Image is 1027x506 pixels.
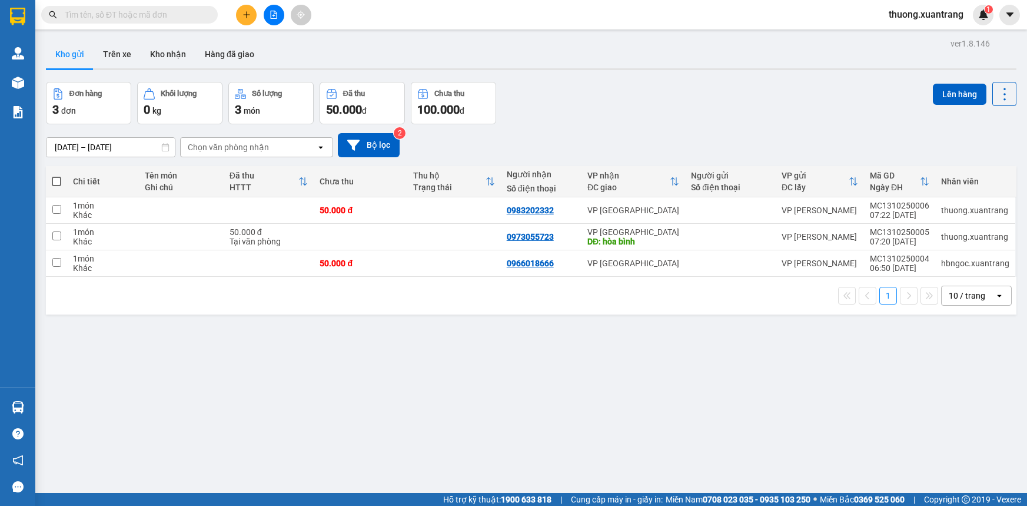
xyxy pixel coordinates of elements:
[145,183,218,192] div: Ghi chú
[587,171,670,180] div: VP nhận
[12,401,24,414] img: warehouse-icon
[73,227,133,237] div: 1 món
[188,141,269,153] div: Chọn văn phòng nhận
[870,210,929,220] div: 07:22 [DATE]
[235,102,241,117] span: 3
[434,90,464,98] div: Chưa thu
[49,11,57,19] span: search
[46,138,175,157] input: Select a date range.
[152,106,161,115] span: kg
[326,102,362,117] span: 50.000
[12,47,24,59] img: warehouse-icon
[507,184,576,193] div: Số điện thoại
[950,37,990,50] div: ver 1.8.146
[703,495,810,504] strong: 0708 023 035 - 0935 103 250
[870,183,920,192] div: Ngày ĐH
[12,77,24,89] img: warehouse-icon
[507,206,554,215] div: 0983202332
[161,90,197,98] div: Khối lượng
[587,259,679,268] div: VP [GEOGRAPHIC_DATA]
[949,290,985,302] div: 10 / trang
[12,455,24,466] span: notification
[782,206,858,215] div: VP [PERSON_NAME]
[776,166,864,197] th: Toggle SortBy
[320,177,401,186] div: Chưa thu
[587,206,679,215] div: VP [GEOGRAPHIC_DATA]
[69,90,102,98] div: Đơn hàng
[879,7,973,22] span: thuong.xuantrang
[320,206,401,215] div: 50.000 đ
[413,183,486,192] div: Trạng thái
[141,40,195,68] button: Kho nhận
[941,206,1009,215] div: thuong.xuantrang
[870,254,929,263] div: MC1310250004
[870,201,929,210] div: MC1310250006
[986,5,991,14] span: 1
[782,183,849,192] div: ĐC lấy
[813,497,817,502] span: ⚪️
[230,227,308,237] div: 50.000 đ
[941,259,1009,268] div: hbngoc.xuantrang
[995,291,1004,300] svg: open
[870,237,929,246] div: 07:20 [DATE]
[587,183,670,192] div: ĐC giao
[941,232,1009,242] div: thuong.xuantrang
[73,237,133,246] div: Khác
[507,232,554,242] div: 0973055723
[782,232,858,242] div: VP [PERSON_NAME]
[46,40,94,68] button: Kho gửi
[691,171,770,180] div: Người gửi
[264,5,284,25] button: file-add
[507,259,554,268] div: 0966018666
[501,495,551,504] strong: 1900 633 818
[73,254,133,263] div: 1 món
[252,90,282,98] div: Số lượng
[46,82,131,124] button: Đơn hàng3đơn
[820,493,905,506] span: Miền Bắc
[230,237,308,246] div: Tại văn phòng
[343,90,365,98] div: Đã thu
[236,5,257,25] button: plus
[443,493,551,506] span: Hỗ trợ kỹ thuật:
[879,287,897,305] button: 1
[985,5,993,14] sup: 1
[913,493,915,506] span: |
[65,8,204,21] input: Tìm tên, số ĐT hoặc mã đơn
[242,11,251,19] span: plus
[1005,9,1015,20] span: caret-down
[230,183,299,192] div: HTTT
[12,481,24,492] span: message
[320,259,401,268] div: 50.000 đ
[691,183,770,192] div: Số điện thoại
[587,237,679,246] div: DĐ: hòa bình
[933,84,986,105] button: Lên hàng
[962,495,970,504] span: copyright
[52,102,59,117] span: 3
[782,259,858,268] div: VP [PERSON_NAME]
[228,82,314,124] button: Số lượng3món
[94,40,141,68] button: Trên xe
[297,11,305,19] span: aim
[73,201,133,210] div: 1 món
[316,143,325,152] svg: open
[870,263,929,273] div: 06:50 [DATE]
[362,106,367,115] span: đ
[270,11,278,19] span: file-add
[411,82,496,124] button: Chưa thu100.000đ
[145,171,218,180] div: Tên món
[417,102,460,117] span: 100.000
[870,171,920,180] div: Mã GD
[587,227,679,237] div: VP [GEOGRAPHIC_DATA]
[870,227,929,237] div: MC1310250005
[224,166,314,197] th: Toggle SortBy
[137,82,222,124] button: Khối lượng0kg
[10,8,25,25] img: logo-vxr
[144,102,150,117] span: 0
[407,166,501,197] th: Toggle SortBy
[941,177,1009,186] div: Nhân viên
[230,171,299,180] div: Đã thu
[73,177,133,186] div: Chi tiết
[12,106,24,118] img: solution-icon
[291,5,311,25] button: aim
[61,106,76,115] span: đơn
